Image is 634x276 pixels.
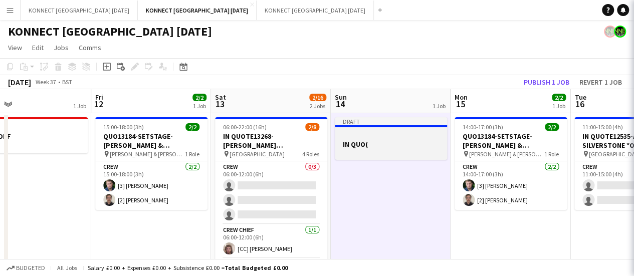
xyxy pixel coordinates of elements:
app-card-role: Crew Chief1/106:00-12:00 (6h)[CC] [PERSON_NAME] [215,224,327,258]
div: BST [62,78,72,86]
app-card-role: Crew2/214:00-17:00 (3h)[3] [PERSON_NAME][2] [PERSON_NAME] [455,161,567,210]
span: 13 [214,98,226,110]
a: Jobs [50,41,73,54]
span: [PERSON_NAME] & [PERSON_NAME], [STREET_ADDRESS][DATE] [469,150,544,158]
app-job-card: 14:00-17:00 (3h)2/2QUO13184-SETSTAGE-[PERSON_NAME] & [PERSON_NAME] [PERSON_NAME] & [PERSON_NAME],... [455,117,567,210]
span: 11:00-15:00 (4h) [582,123,623,131]
app-card-role: Crew0/306:00-12:00 (6h) [215,161,327,224]
span: [GEOGRAPHIC_DATA] [230,150,285,158]
h1: KONNECT [GEOGRAPHIC_DATA] [DATE] [8,24,212,39]
span: Sun [335,93,347,102]
app-user-avatar: Konnect 24hr EMERGENCY NR* [604,26,616,38]
div: 1 Job [433,102,446,110]
span: 14 [333,98,347,110]
app-job-card: 06:00-22:00 (16h)2/8IN QUOTE13268-[PERSON_NAME][GEOGRAPHIC_DATA] [GEOGRAPHIC_DATA]4 RolesCrew0/30... [215,117,327,265]
span: 14:00-17:00 (3h) [463,123,503,131]
div: 2 Jobs [310,102,326,110]
h3: QUO13184-SETSTAGE-[PERSON_NAME] & [PERSON_NAME] [95,132,207,150]
span: Sat [215,93,226,102]
span: 15:00-18:00 (3h) [103,123,144,131]
button: Publish 1 job [520,76,573,89]
button: Budgeted [5,262,47,273]
span: 2/16 [309,94,326,101]
span: 06:00-22:00 (16h) [223,123,267,131]
span: [PERSON_NAME] & [PERSON_NAME], [STREET_ADDRESS][DATE] [110,150,185,158]
span: Comms [79,43,101,52]
h3: QUO13184-SETSTAGE-[PERSON_NAME] & [PERSON_NAME] [455,132,567,150]
a: Edit [28,41,48,54]
div: 1 Job [552,102,565,110]
div: 1 Job [73,102,86,110]
button: KONNECT [GEOGRAPHIC_DATA] [DATE] [21,1,138,20]
app-user-avatar: Konnect 24hr EMERGENCY NR* [614,26,626,38]
div: 1 Job [193,102,206,110]
button: KONNECT [GEOGRAPHIC_DATA] [DATE] [257,1,374,20]
h3: IN QUO( [335,140,447,149]
span: 1 Role [185,150,199,158]
span: 2/2 [185,123,199,131]
span: 1 Role [544,150,559,158]
div: Draft [335,117,447,125]
span: 15 [453,98,468,110]
span: Mon [455,93,468,102]
button: Revert 1 job [575,76,626,89]
span: Edit [32,43,44,52]
span: Tue [574,93,586,102]
span: Fri [95,93,103,102]
span: View [8,43,22,52]
span: 2/2 [545,123,559,131]
span: 12 [94,98,103,110]
span: Total Budgeted £0.00 [225,264,288,271]
span: 16 [573,98,586,110]
span: All jobs [55,264,79,271]
button: KONNECT [GEOGRAPHIC_DATA] [DATE] [138,1,257,20]
h3: IN QUOTE13268-[PERSON_NAME][GEOGRAPHIC_DATA] [215,132,327,150]
span: 2/2 [192,94,206,101]
span: Budgeted [16,264,45,271]
span: Jobs [54,43,69,52]
app-card-role: Crew2/215:00-18:00 (3h)[3] [PERSON_NAME][2] [PERSON_NAME] [95,161,207,210]
a: View [4,41,26,54]
app-job-card: 15:00-18:00 (3h)2/2QUO13184-SETSTAGE-[PERSON_NAME] & [PERSON_NAME] [PERSON_NAME] & [PERSON_NAME],... [95,117,207,210]
a: Comms [75,41,105,54]
span: 2/8 [305,123,319,131]
span: 4 Roles [302,150,319,158]
div: Salary £0.00 + Expenses £0.00 + Subsistence £0.00 = [88,264,288,271]
div: [DATE] [8,77,31,87]
span: Week 37 [33,78,58,86]
app-job-card: DraftIN QUO( [335,117,447,160]
span: 2/2 [552,94,566,101]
